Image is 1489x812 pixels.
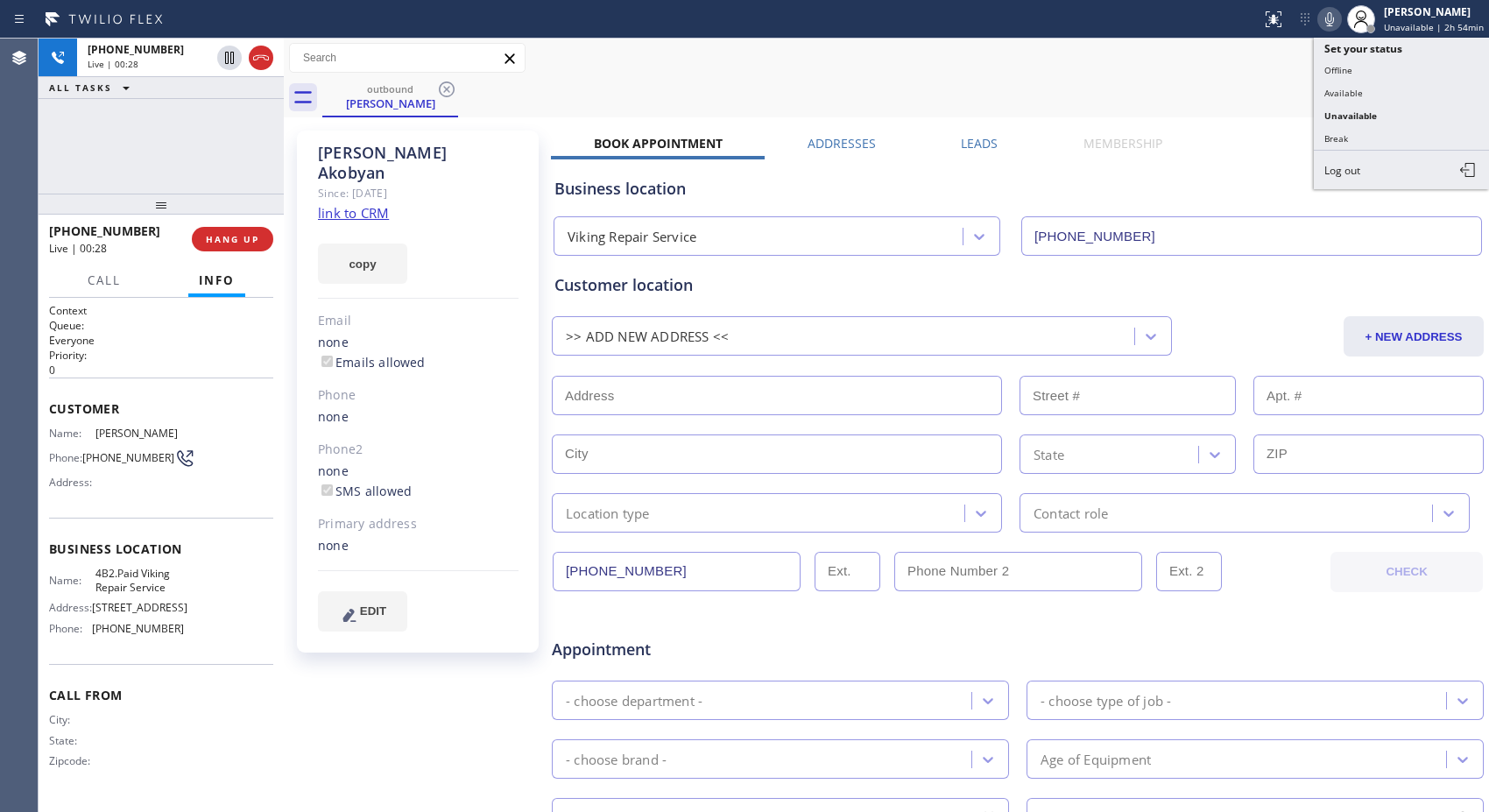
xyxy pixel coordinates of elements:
[49,622,92,635] span: Phone:
[88,42,184,57] span: [PHONE_NUMBER]
[95,567,183,594] span: 4B2.Paid Viking Repair Service
[1384,4,1484,19] div: [PERSON_NAME]
[49,427,95,440] span: Name:
[49,241,107,256] span: Live | 00:28
[318,591,407,632] button: EDIT
[1156,552,1222,591] input: Ext. 2
[1021,216,1482,256] input: Phone Number
[88,58,138,70] span: Live | 00:28
[321,356,333,367] input: Emails allowed
[192,227,273,251] button: HANG UP
[92,601,187,614] span: [STREET_ADDRESS]
[318,143,519,183] div: [PERSON_NAME] Akobyan
[49,540,273,557] span: Business location
[566,503,650,523] div: Location type
[552,434,1002,474] input: City
[318,536,519,556] div: none
[49,303,273,318] h1: Context
[49,687,273,703] span: Call From
[318,333,519,373] div: none
[88,272,121,288] span: Call
[92,622,184,635] span: [PHONE_NUMBER]
[77,264,131,298] button: Call
[1317,7,1342,32] button: Mute
[1253,376,1484,415] input: Apt. #
[318,440,519,460] div: Phone2
[49,754,95,767] span: Zipcode:
[1034,444,1064,464] div: State
[321,484,333,496] input: SMS allowed
[49,476,95,489] span: Address:
[290,44,525,72] input: Search
[49,451,82,464] span: Phone:
[566,327,729,347] div: >> ADD NEW ADDRESS <<
[808,135,876,152] label: Addresses
[552,638,860,661] span: Appointment
[249,46,273,70] button: Hang up
[95,427,183,440] span: [PERSON_NAME]
[566,690,702,710] div: - choose department -
[318,204,389,222] a: link to CRM
[961,135,998,152] label: Leads
[318,311,519,331] div: Email
[318,244,407,284] button: copy
[1330,552,1483,592] button: CHECK
[324,95,456,111] div: [PERSON_NAME]
[49,348,273,363] h2: Priority:
[360,604,386,618] span: EDIT
[217,46,242,70] button: Hold Customer
[318,462,519,502] div: none
[318,514,519,534] div: Primary address
[39,77,147,98] button: ALL TASKS
[318,483,412,499] label: SMS allowed
[553,552,801,591] input: Phone Number
[49,318,273,333] h2: Queue:
[188,264,245,298] button: Info
[552,376,1002,415] input: Address
[1253,434,1484,474] input: ZIP
[49,333,273,348] p: Everyone
[324,78,456,116] div: Chris Akobyan
[1384,21,1484,33] span: Unavailable | 2h 54min
[49,601,92,614] span: Address:
[594,135,723,152] label: Book Appointment
[1344,316,1484,357] button: + NEW ADDRESS
[318,183,519,203] div: Since: [DATE]
[49,363,273,378] p: 0
[1041,749,1151,769] div: Age of Equipment
[1083,135,1162,152] label: Membership
[894,552,1142,591] input: Phone Number 2
[49,734,95,747] span: State:
[554,177,1481,201] div: Business location
[49,574,95,587] span: Name:
[49,222,160,239] span: [PHONE_NUMBER]
[318,385,519,406] div: Phone
[554,273,1481,297] div: Customer location
[318,407,519,427] div: none
[199,272,235,288] span: Info
[1041,690,1171,710] div: - choose type of job -
[1020,376,1236,415] input: Street #
[49,713,95,726] span: City:
[815,552,880,591] input: Ext.
[49,400,273,417] span: Customer
[568,227,696,247] div: Viking Repair Service
[82,451,174,464] span: [PHONE_NUMBER]
[1034,503,1108,523] div: Contact role
[318,354,426,371] label: Emails allowed
[49,81,112,94] span: ALL TASKS
[566,749,667,769] div: - choose brand -
[324,82,456,95] div: outbound
[206,233,259,245] span: HANG UP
